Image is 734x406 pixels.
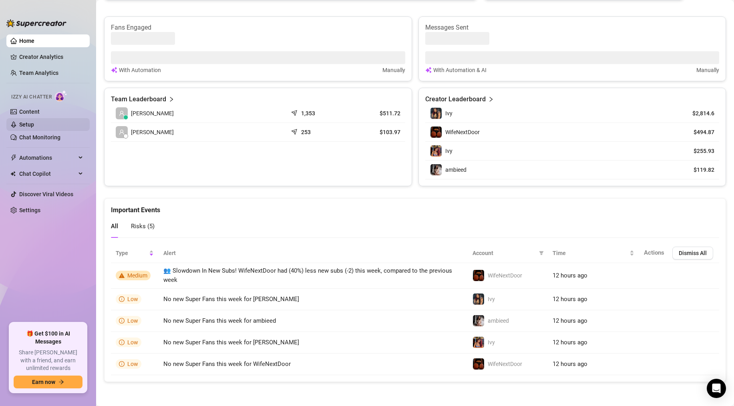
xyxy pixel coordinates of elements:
[111,66,117,74] img: svg%3e
[678,166,714,174] article: $119.82
[19,167,76,180] span: Chat Copilot
[351,128,400,136] article: $103.97
[430,145,442,157] img: Ivy
[6,19,66,27] img: logo-BBDzfeDw.svg
[119,296,125,302] span: info-circle
[425,66,432,74] img: svg%3e
[19,70,58,76] a: Team Analytics
[131,128,174,137] span: [PERSON_NAME]
[19,50,83,63] a: Creator Analytics
[473,293,484,305] img: Ivy
[19,134,60,141] a: Chat Monitoring
[488,296,495,302] span: Ivy
[539,251,544,255] span: filter
[111,243,159,263] th: Type
[127,339,138,346] span: Low
[127,272,147,279] span: Medium
[537,247,545,259] span: filter
[19,207,40,213] a: Settings
[644,249,664,256] span: Actions
[301,128,311,136] article: 253
[473,249,536,257] span: Account
[473,358,484,370] img: WifeNextDoor
[163,339,299,346] span: No new Super Fans this week for [PERSON_NAME]
[707,379,726,398] div: Open Intercom Messenger
[553,317,587,324] span: 12 hours ago
[678,147,714,155] article: $255.93
[19,191,73,197] a: Discover Viral Videos
[131,109,174,118] span: [PERSON_NAME]
[111,94,166,104] article: Team Leaderboard
[425,23,720,32] article: Messages Sent
[163,295,299,303] span: No new Super Fans this week for [PERSON_NAME]
[553,272,587,279] span: 12 hours ago
[58,379,64,385] span: arrow-right
[119,111,125,116] span: user
[548,243,639,263] th: Time
[32,379,55,385] span: Earn now
[678,128,714,136] article: $494.87
[430,108,442,119] img: Ivy
[553,339,587,346] span: 12 hours ago
[430,127,442,138] img: WifeNextDoor
[553,360,587,368] span: 12 hours ago
[488,339,495,346] span: Ivy
[473,315,484,326] img: ambieed
[19,151,76,164] span: Automations
[291,108,299,116] span: send
[488,94,494,104] span: right
[159,243,468,263] th: Alert
[111,199,719,215] div: Important Events
[14,330,82,346] span: 🎁 Get $100 in AI Messages
[301,109,315,117] article: 1,353
[19,109,40,115] a: Content
[473,337,484,348] img: Ivy
[111,23,405,32] article: Fans Engaged
[163,360,291,368] span: No new Super Fans this week for WifeNextDoor
[488,361,522,367] span: WifeNextDoor
[116,249,147,257] span: Type
[553,295,587,303] span: 12 hours ago
[11,93,52,101] span: Izzy AI Chatter
[445,148,452,154] span: Ivy
[131,223,155,230] span: Risks ( 5 )
[19,121,34,128] a: Setup
[163,267,452,284] span: 👥 Slowdown In New Subs! WifeNextDoor had (40%) less new subs (-2) this week, compared to the prev...
[672,247,713,259] button: Dismiss All
[119,340,125,345] span: info-circle
[119,66,161,74] article: With Automation
[14,349,82,372] span: Share [PERSON_NAME] with a friend, and earn unlimited rewards
[119,361,125,367] span: info-circle
[425,94,486,104] article: Creator Leaderboard
[127,318,138,324] span: Low
[679,250,707,256] span: Dismiss All
[553,249,628,257] span: Time
[445,167,467,173] span: ambieed
[445,110,452,117] span: Ivy
[119,273,125,278] span: warning
[488,318,509,324] span: ambieed
[14,376,82,388] button: Earn nowarrow-right
[19,38,34,44] a: Home
[678,109,714,117] article: $2,814.6
[119,129,125,135] span: user
[111,223,118,230] span: All
[55,90,67,102] img: AI Chatter
[127,296,138,302] span: Low
[10,171,16,177] img: Chat Copilot
[351,109,400,117] article: $511.72
[127,361,138,367] span: Low
[433,66,487,74] article: With Automation & AI
[488,272,522,279] span: WifeNextDoor
[10,155,17,161] span: thunderbolt
[445,129,480,135] span: WifeNextDoor
[291,127,299,135] span: send
[119,318,125,324] span: info-circle
[382,66,405,74] article: Manually
[163,317,276,324] span: No new Super Fans this week for ambieed
[696,66,719,74] article: Manually
[169,94,174,104] span: right
[430,164,442,175] img: ambieed
[473,270,484,281] img: WifeNextDoor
